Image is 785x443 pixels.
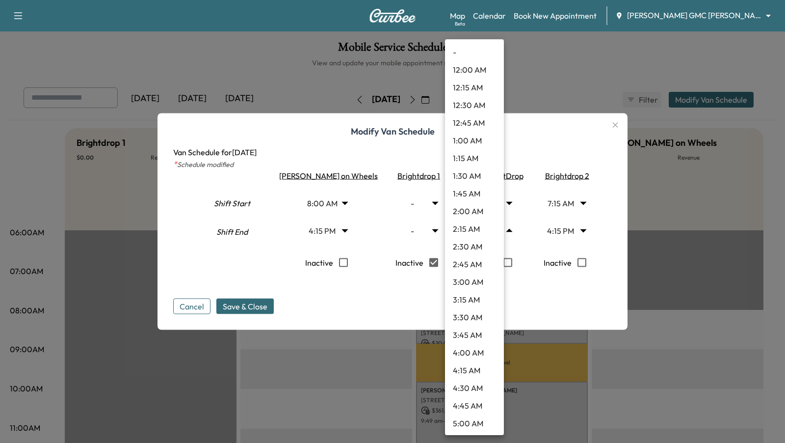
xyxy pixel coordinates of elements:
li: 2:30 AM [445,238,504,255]
li: 12:00 AM [445,61,504,79]
li: 3:45 AM [445,326,504,344]
li: 2:15 AM [445,220,504,238]
li: 3:00 AM [445,273,504,291]
li: 1:45 AM [445,185,504,202]
li: 1:15 AM [445,149,504,167]
li: 3:15 AM [445,291,504,308]
li: 4:30 AM [445,379,504,397]
li: 4:45 AM [445,397,504,415]
li: 12:45 AM [445,114,504,132]
li: 2:00 AM [445,202,504,220]
li: 4:15 AM [445,361,504,379]
li: 2:45 AM [445,255,504,273]
li: 12:15 AM [445,79,504,96]
li: 5:00 AM [445,415,504,432]
li: 1:30 AM [445,167,504,185]
li: 1:00 AM [445,132,504,149]
li: 12:30 AM [445,96,504,114]
li: 4:00 AM [445,344,504,361]
li: 3:30 AM [445,308,504,326]
li: - [445,43,504,61]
